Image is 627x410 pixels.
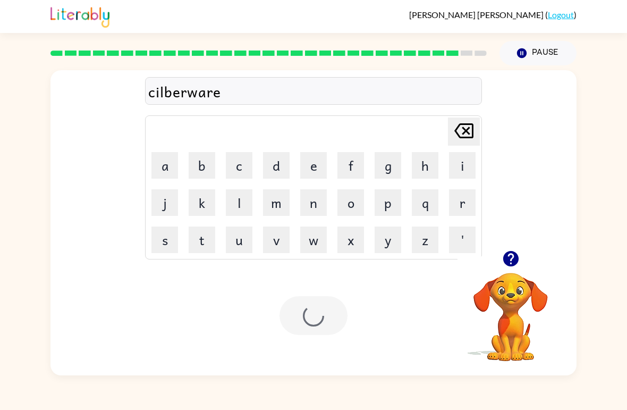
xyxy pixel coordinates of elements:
button: w [300,227,327,253]
button: u [226,227,252,253]
div: cilberware [148,80,479,103]
button: m [263,189,290,216]
button: s [151,227,178,253]
a: Logout [548,10,574,20]
button: l [226,189,252,216]
button: e [300,152,327,179]
button: n [300,189,327,216]
div: ( ) [409,10,577,20]
button: k [189,189,215,216]
button: j [151,189,178,216]
button: o [337,189,364,216]
img: Literably [50,4,109,28]
button: h [412,152,438,179]
button: r [449,189,476,216]
button: i [449,152,476,179]
button: ' [449,227,476,253]
button: x [337,227,364,253]
button: z [412,227,438,253]
video: Your browser must support playing .mp4 files to use Literably. Please try using another browser. [457,256,564,363]
button: t [189,227,215,253]
button: f [337,152,364,179]
button: g [375,152,401,179]
button: p [375,189,401,216]
span: [PERSON_NAME] [PERSON_NAME] [409,10,545,20]
button: v [263,227,290,253]
button: q [412,189,438,216]
button: c [226,152,252,179]
button: b [189,152,215,179]
button: a [151,152,178,179]
button: Pause [499,41,577,65]
button: d [263,152,290,179]
button: y [375,227,401,253]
